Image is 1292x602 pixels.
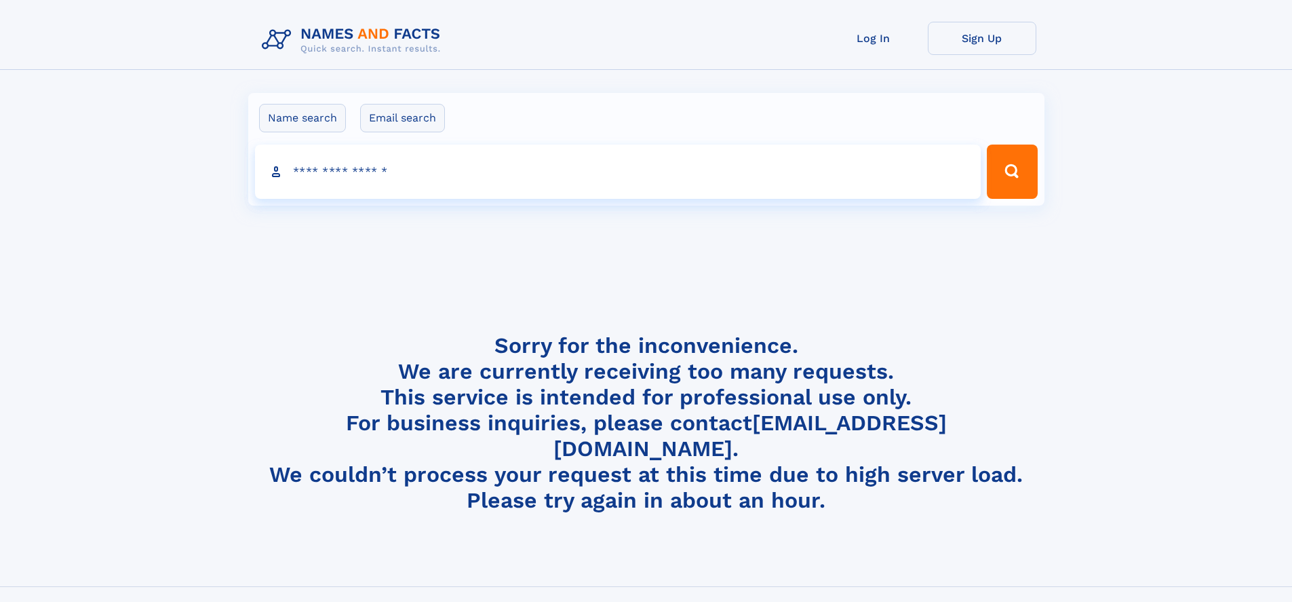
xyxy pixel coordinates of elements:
[928,22,1036,55] a: Sign Up
[819,22,928,55] a: Log In
[256,333,1036,514] h4: Sorry for the inconvenience. We are currently receiving too many requests. This service is intend...
[259,104,346,132] label: Name search
[987,145,1037,199] button: Search Button
[255,145,981,199] input: search input
[360,104,445,132] label: Email search
[256,22,452,58] img: Logo Names and Facts
[553,410,947,462] a: [EMAIL_ADDRESS][DOMAIN_NAME]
